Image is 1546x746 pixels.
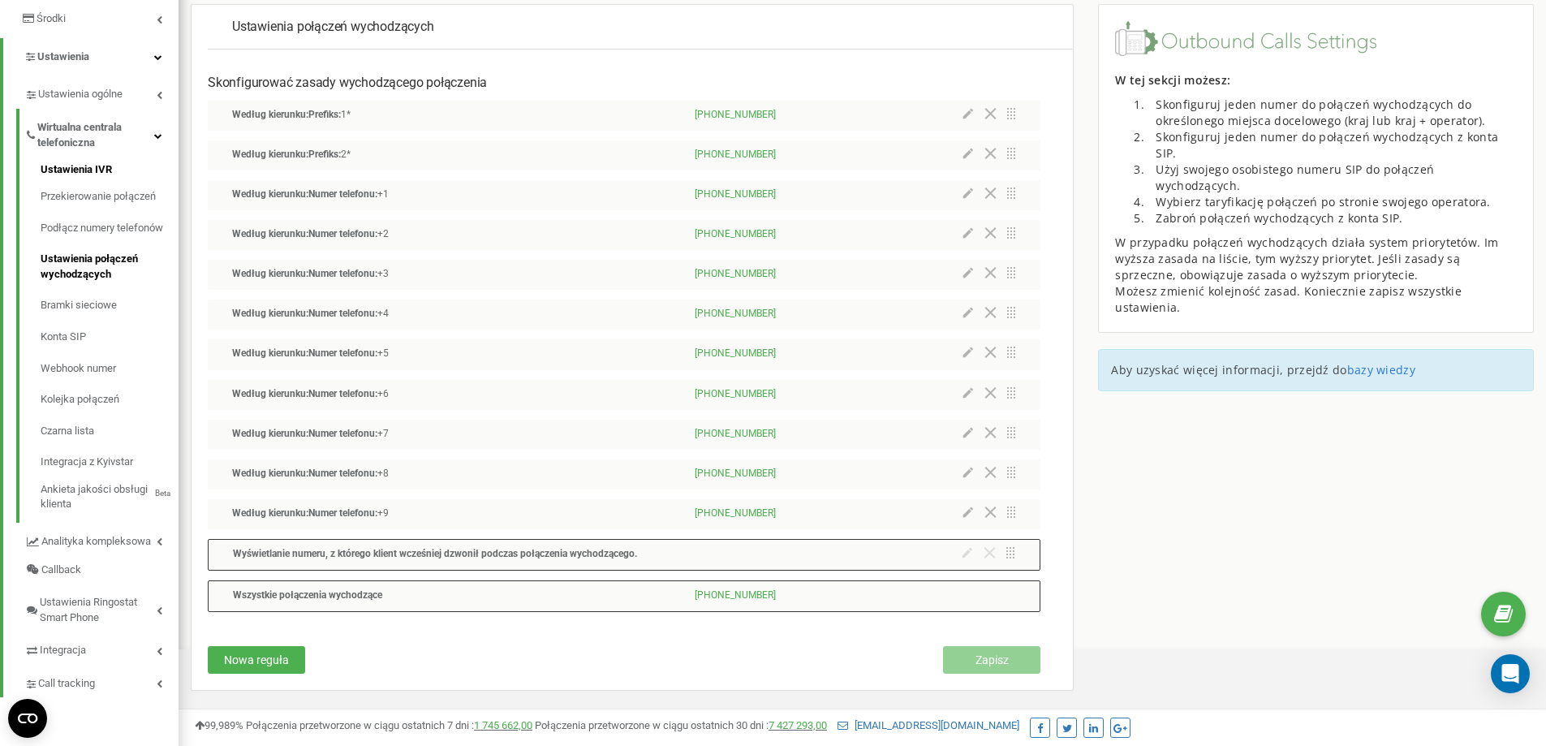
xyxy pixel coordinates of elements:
button: Open CMP widget [8,699,47,738]
div: Open Intercom Messenger [1491,654,1530,693]
a: [PHONE_NUMBER] [695,109,776,120]
a: [PHONE_NUMBER] [695,308,776,319]
span: Numer telefonu: [308,268,377,279]
div: Według kierunku:Numer telefonu:+6[PHONE_NUMBER] [208,380,1040,410]
span: Połączenia przetworzone w ciągu ostatnich 7 dni : [246,719,532,731]
a: Wirtualna centrala telefoniczna [24,109,179,157]
span: Callback [41,563,81,578]
div: Możesz zmienić kolejność zasad. Koniecznie zapisz wszystkie ustawienia. [1115,283,1517,316]
span: Call tracking [38,676,95,692]
a: Konta SIP [41,321,179,353]
span: Według kierunku: [232,268,308,279]
span: Według kierunku: [232,347,308,359]
span: Wszystkie połączenia wychodzące [233,589,382,601]
span: Skonfigurować zasady wychodzącego połączenia [208,75,487,90]
span: Ustawienia [37,50,89,63]
span: Wirtualna centrala telefoniczna [37,120,154,150]
a: [PHONE_NUMBER] [695,268,776,279]
div: Według kierunku:Numer telefonu:+2[PHONE_NUMBER] [208,220,1040,250]
a: Integracja [24,632,179,665]
span: Integracja [40,643,86,658]
p: +7 [232,427,508,442]
a: Webhook numer [41,353,179,385]
a: Przekierowanie połączeń [41,181,179,213]
span: Wyświetlanie numeru, z którego klient wcześniej dzwonił podczas połączenia wychodzącego. [233,548,637,559]
a: Bramki sieciowe [41,290,179,321]
a: 1 745 662,00 [474,719,532,731]
li: Użyj swojego osobistego numeru SIP do połączeń wychodzących. [1148,162,1517,194]
a: Ustawienia IVR [41,162,179,182]
p: +3 [232,267,508,282]
button: Zapisz [943,646,1040,674]
p: +9 [232,507,508,522]
a: Analityka kompleksowa [24,523,179,556]
div: Według kierunku:Numer telefonu:+4[PHONE_NUMBER] [208,300,1040,330]
li: Skonfiguruj jeden numer do połączeń wychodzących z konta SIP. [1148,129,1517,162]
a: [PHONE_NUMBER] [695,188,776,200]
span: 99,989% [195,719,243,731]
span: Według kierunku: [232,468,308,479]
span: Według kierunku: [232,109,308,120]
a: bazy wiedzy [1347,362,1415,377]
p: +6 [232,387,508,403]
div: Według kierunku:Numer telefonu:+9[PHONE_NUMBER] [208,499,1040,529]
a: [PHONE_NUMBER] [695,388,776,399]
div: Według kierunku:Numer telefonu:+5[PHONE_NUMBER] [208,339,1040,369]
span: Ustawienia ogólne [38,87,123,102]
p: W tej sekcji możesz: [1115,72,1517,88]
div: Wyświetlanie numeru, z którego klient wcześniej dzwonił podczas połączenia wychodzącego. [208,539,1040,571]
span: Numer telefonu: [308,188,377,200]
span: Według kierunku: [232,428,308,439]
div: Według kierunku:Numer telefonu:+8[PHONE_NUMBER] [208,459,1040,489]
a: [PHONE_NUMBER] [695,507,776,519]
span: Ustawienia Ringostat Smart Phone [40,595,157,625]
span: Numer telefonu: [308,507,377,519]
span: Według kierunku: [232,507,308,519]
div: Według kierunku:Numer telefonu:+1[PHONE_NUMBER] [208,180,1040,210]
span: Numer telefonu: [308,308,377,319]
p: Aby uzyskać więcej informacji, przejdź do [1111,362,1521,378]
div: Według kierunku:Numer telefonu:+7[PHONE_NUMBER] [208,420,1040,450]
span: Numer telefonu: [308,347,377,359]
span: Według kierunku: [232,388,308,399]
span: Połączenia przetworzone w ciągu ostatnich 30 dni : [535,719,827,731]
a: Call tracking [24,665,179,698]
span: Nowa reguła [224,653,289,666]
span: Numer telefonu: [308,388,377,399]
li: Wybierz taryfikację połączeń po stronie swojego operatora. [1148,194,1517,210]
a: [EMAIL_ADDRESS][DOMAIN_NAME] [838,719,1019,731]
span: Według kierunku: [232,308,308,319]
a: [PHONE_NUMBER] [695,347,776,359]
div: W przypadku połączeń wychodzących działa system priorytetów. Im wyższa zasada na liście, tym wyżs... [1115,235,1517,283]
a: Ustawienia połączeń wychodzących [41,244,179,290]
div: Według kierunku:Prefiks:1*[PHONE_NUMBER] [208,101,1040,131]
span: Prefiks: [308,149,341,160]
img: image [1115,21,1376,56]
span: Numer telefonu: [308,228,377,239]
span: Analityka kompleksowa [41,534,151,550]
span: Według kierunku: [232,228,308,239]
span: Zapisz [975,653,1009,666]
a: Ankieta jakości obsługi klientaBeta [41,478,179,512]
li: Skonfiguruj jeden numer do połączeń wychodzących do określonego miejsca docelowego (kraj lub kraj... [1148,97,1517,129]
span: Prefiks: [308,109,341,120]
a: Czarna lista [41,416,179,447]
p: +4 [232,307,508,322]
p: +2 [232,227,508,243]
a: Callback [24,556,179,584]
p: Ustawienia połączeń wychodzących [232,18,1049,37]
a: Ustawienia Ringostat Smart Phone [24,584,179,632]
span: Według kierunku: [232,188,308,200]
a: Kolejka połączeń [41,384,179,416]
p: +1 [232,188,508,203]
span: Według kierunku: [232,149,308,160]
a: [PHONE_NUMBER] [695,428,776,439]
p: +5 [232,347,508,362]
a: Ustawienia [3,38,179,76]
a: [PHONE_NUMBER] [695,468,776,479]
a: Integracja z Kyivstar [41,446,179,478]
span: Numer telefonu: [308,428,377,439]
a: Ustawienia ogólne [24,75,179,109]
button: Nowa reguła [208,646,305,674]
p: +8 [232,467,508,482]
